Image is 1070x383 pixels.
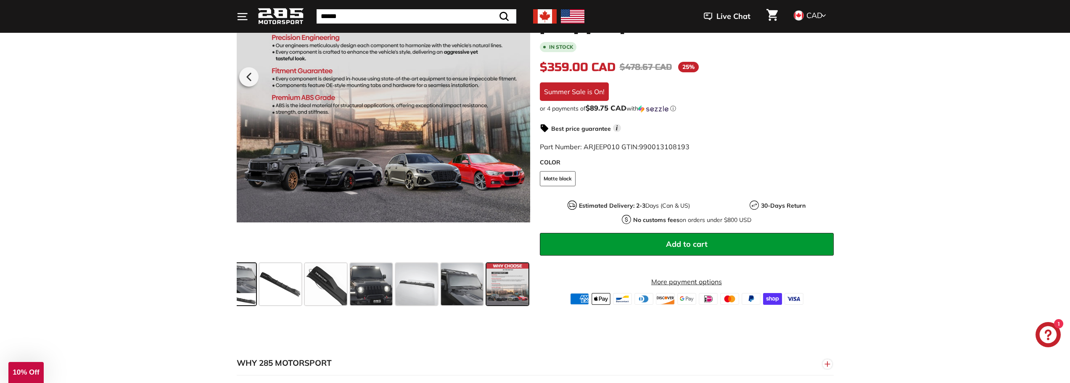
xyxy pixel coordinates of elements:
span: Add to cart [666,239,708,249]
span: 25% [678,62,699,72]
img: ideal [699,293,718,305]
button: WHY 285 MOTORSPORT [237,351,834,376]
span: $359.00 CAD [540,60,616,74]
img: paypal [742,293,761,305]
a: More payment options [540,277,834,287]
button: Live Chat [693,6,761,27]
b: In stock [549,45,573,50]
img: visa [785,293,803,305]
span: $89.75 CAD [586,103,626,112]
span: i [613,124,621,132]
img: bancontact [613,293,632,305]
span: Live Chat [716,11,750,22]
span: Part Number: ARJEEP010 GTIN: [540,143,690,151]
div: or 4 payments of with [540,104,834,113]
strong: Estimated Delivery: 2-3 [579,202,645,209]
h1: LED Front Roof Spoiler – Jeep Wrangler JL [DATE]–[DATE] [540,8,834,34]
span: $478.67 CAD [620,62,672,72]
p: Days (Can & US) [579,201,690,210]
img: american_express [570,293,589,305]
div: 10% Off [8,362,44,383]
span: 10% Off [13,368,39,376]
button: Add to cart [540,233,834,256]
div: or 4 payments of$89.75 CADwithSezzle Click to learn more about Sezzle [540,104,834,113]
strong: Best price guarantee [551,125,611,132]
inbox-online-store-chat: Shopify online store chat [1033,322,1063,349]
strong: 30-Days Return [761,202,806,209]
span: CAD [806,11,822,20]
span: 990013108193 [639,143,690,151]
img: diners_club [634,293,653,305]
img: shopify_pay [763,293,782,305]
a: Cart [761,2,783,31]
img: Sezzle [638,105,668,113]
div: Summer Sale is On! [540,82,609,101]
img: Logo_285_Motorsport_areodynamics_components [258,7,304,26]
label: COLOR [540,158,834,167]
p: on orders under $800 USD [633,216,751,225]
strong: No customs fees [633,216,679,224]
img: discover [656,293,675,305]
img: apple_pay [592,293,610,305]
img: master [720,293,739,305]
input: Search [317,9,516,24]
img: google_pay [677,293,696,305]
